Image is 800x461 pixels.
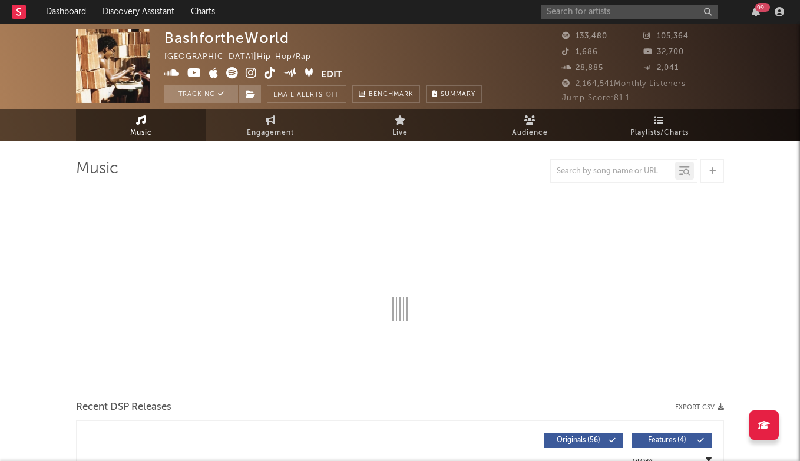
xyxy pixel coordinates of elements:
span: 2,164,541 Monthly Listeners [562,80,686,88]
button: Export CSV [675,404,724,411]
span: Audience [512,126,548,140]
a: Engagement [206,109,335,141]
span: Music [130,126,152,140]
span: 1,686 [562,48,598,56]
button: Edit [321,67,342,82]
span: Originals ( 56 ) [551,437,606,444]
span: Live [392,126,408,140]
span: Benchmark [369,88,414,102]
button: Tracking [164,85,238,103]
span: Features ( 4 ) [640,437,694,444]
span: 105,364 [643,32,689,40]
span: 28,885 [562,64,603,72]
a: Audience [465,109,594,141]
button: Originals(56) [544,433,623,448]
a: Music [76,109,206,141]
span: Recent DSP Releases [76,400,171,414]
span: Jump Score: 81.1 [562,94,630,102]
div: 99 + [755,3,770,12]
span: 133,480 [562,32,607,40]
button: Summary [426,85,482,103]
div: [GEOGRAPHIC_DATA] | Hip-Hop/Rap [164,50,325,64]
button: Email AlertsOff [267,85,346,103]
a: Playlists/Charts [594,109,724,141]
em: Off [326,92,340,98]
span: Engagement [247,126,294,140]
span: 32,700 [643,48,684,56]
input: Search for artists [541,5,718,19]
button: 99+ [752,7,760,16]
a: Live [335,109,465,141]
div: BashfortheWorld [164,29,289,47]
input: Search by song name or URL [551,167,675,176]
span: Summary [441,91,475,98]
span: Playlists/Charts [630,126,689,140]
a: Benchmark [352,85,420,103]
span: 2,041 [643,64,679,72]
button: Features(4) [632,433,712,448]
